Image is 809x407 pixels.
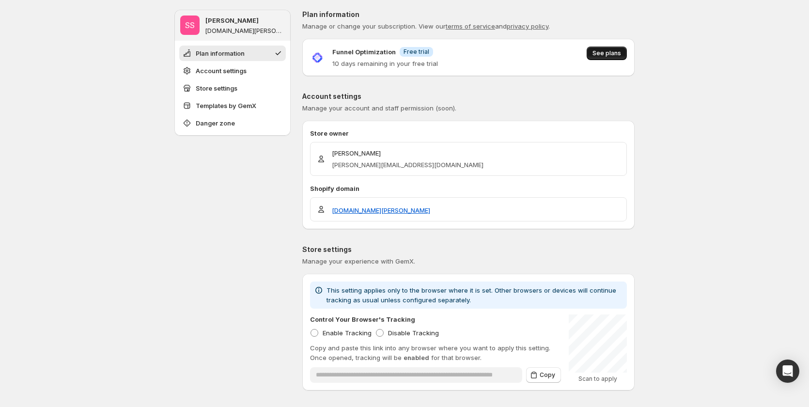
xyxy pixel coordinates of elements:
span: Copy [540,371,555,379]
p: Plan information [302,10,635,19]
button: Copy [526,367,561,383]
span: Templates by GemX [196,101,256,110]
p: 10 days remaining in your free trial [332,59,438,68]
button: Account settings [179,63,286,78]
button: Store settings [179,80,286,96]
span: Account settings [196,66,247,76]
span: Danger zone [196,118,235,128]
span: Manage your experience with GemX. [302,257,415,265]
button: Plan information [179,46,286,61]
p: [PERSON_NAME][EMAIL_ADDRESS][DOMAIN_NAME] [332,160,483,170]
p: Shopify domain [310,184,627,193]
text: SS [185,20,195,30]
a: [DOMAIN_NAME][PERSON_NAME] [332,205,430,215]
p: [PERSON_NAME] [205,16,259,25]
p: Store settings [302,245,635,254]
a: terms of service [446,22,495,30]
button: Templates by GemX [179,98,286,113]
div: Open Intercom Messenger [776,360,799,383]
p: [PERSON_NAME] [332,148,483,158]
p: Funnel Optimization [332,47,396,57]
span: Enable Tracking [323,329,372,337]
span: Plan information [196,48,245,58]
img: Funnel Optimization [310,50,325,65]
span: This setting applies only to the browser where it is set. Other browsers or devices will continue... [327,286,616,304]
span: Disable Tracking [388,329,439,337]
span: Sandy Sandy [180,16,200,35]
a: privacy policy [507,22,548,30]
span: Free trial [404,48,429,56]
p: [DOMAIN_NAME][PERSON_NAME] [205,27,285,35]
button: Danger zone [179,115,286,131]
p: Control Your Browser's Tracking [310,314,415,324]
span: Manage or change your subscription. View our and . [302,22,550,30]
span: Manage your account and staff permission (soon). [302,104,456,112]
span: Store settings [196,83,237,93]
span: enabled [404,354,429,361]
p: Store owner [310,128,627,138]
p: Scan to apply [569,375,627,383]
span: See plans [592,49,621,57]
p: Account settings [302,92,635,101]
button: See plans [587,47,627,60]
p: Copy and paste this link into any browser where you want to apply this setting. Once opened, trac... [310,343,561,362]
